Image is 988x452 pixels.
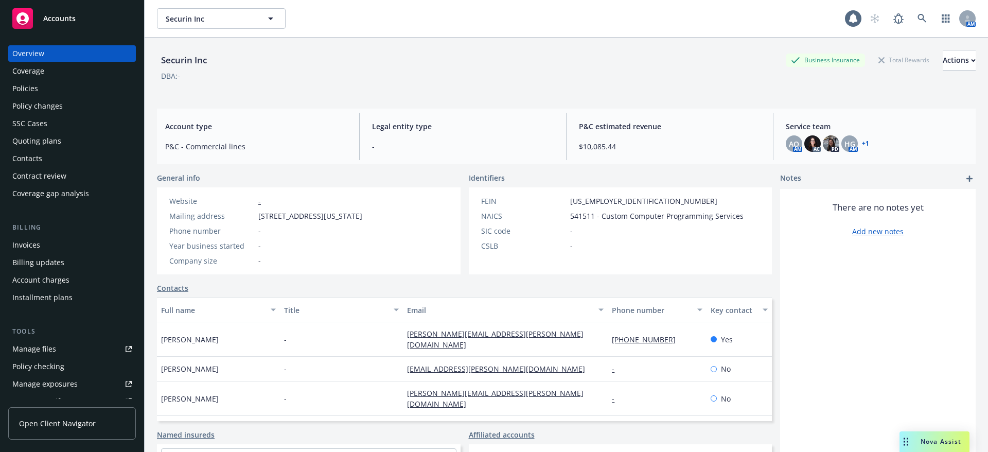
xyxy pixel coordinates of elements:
[157,283,188,293] a: Contacts
[570,196,717,206] span: [US_EMPLOYER_IDENTIFICATION_NUMBER]
[165,121,347,132] span: Account type
[12,358,64,375] div: Policy checking
[258,240,261,251] span: -
[612,364,623,374] a: -
[823,135,839,152] img: photo
[407,305,592,316] div: Email
[12,289,73,306] div: Installment plans
[161,334,219,345] span: [PERSON_NAME]
[169,211,254,221] div: Mailing address
[804,135,821,152] img: photo
[12,237,40,253] div: Invoices
[579,121,761,132] span: P&C estimated revenue
[12,393,80,410] div: Manage certificates
[8,185,136,202] a: Coverage gap analysis
[780,172,801,185] span: Notes
[12,341,56,357] div: Manage files
[157,8,286,29] button: Securin Inc
[372,141,554,152] span: -
[19,418,96,429] span: Open Client Navigator
[161,393,219,404] span: [PERSON_NAME]
[8,237,136,253] a: Invoices
[12,150,42,167] div: Contacts
[169,255,254,266] div: Company size
[157,172,200,183] span: General info
[8,168,136,184] a: Contract review
[169,196,254,206] div: Website
[786,54,865,66] div: Business Insurance
[161,71,180,81] div: DBA: -
[165,141,347,152] span: P&C - Commercial lines
[899,431,912,452] div: Drag to move
[284,363,287,374] span: -
[43,14,76,23] span: Accounts
[12,133,61,149] div: Quoting plans
[12,376,78,392] div: Manage exposures
[469,172,505,183] span: Identifiers
[963,172,976,185] a: add
[12,45,44,62] div: Overview
[8,272,136,288] a: Account charges
[8,4,136,33] a: Accounts
[844,138,855,149] span: HG
[570,225,573,236] span: -
[166,13,255,24] span: Securin Inc
[608,298,706,322] button: Phone number
[407,364,593,374] a: [EMAIL_ADDRESS][PERSON_NAME][DOMAIN_NAME]
[721,393,731,404] span: No
[481,196,566,206] div: FEIN
[12,80,38,97] div: Policies
[8,133,136,149] a: Quoting plans
[8,98,136,114] a: Policy changes
[8,115,136,132] a: SSC Cases
[12,185,89,202] div: Coverage gap analysis
[407,388,584,409] a: [PERSON_NAME][EMAIL_ADDRESS][PERSON_NAME][DOMAIN_NAME]
[612,305,691,316] div: Phone number
[169,240,254,251] div: Year business started
[721,334,733,345] span: Yes
[12,63,44,79] div: Coverage
[481,225,566,236] div: SIC code
[570,211,744,221] span: 541511 - Custom Computer Programming Services
[12,254,64,271] div: Billing updates
[888,8,909,29] a: Report a Bug
[157,298,280,322] button: Full name
[8,254,136,271] a: Billing updates
[157,54,211,67] div: Securin Inc
[407,329,584,350] a: [PERSON_NAME][EMAIL_ADDRESS][PERSON_NAME][DOMAIN_NAME]
[169,225,254,236] div: Phone number
[789,138,799,149] span: AO
[280,298,403,322] button: Title
[8,289,136,306] a: Installment plans
[12,272,69,288] div: Account charges
[936,8,956,29] a: Switch app
[403,298,608,322] button: Email
[161,305,264,316] div: Full name
[721,363,731,374] span: No
[8,222,136,233] div: Billing
[873,54,934,66] div: Total Rewards
[786,121,967,132] span: Service team
[12,98,63,114] div: Policy changes
[12,168,66,184] div: Contract review
[899,431,969,452] button: Nova Assist
[284,334,287,345] span: -
[12,115,47,132] div: SSC Cases
[862,141,869,147] a: +1
[943,50,976,71] button: Actions
[612,335,684,344] a: [PHONE_NUMBER]
[921,437,961,446] span: Nova Assist
[612,394,623,404] a: -
[481,240,566,251] div: CSLB
[258,225,261,236] span: -
[8,376,136,392] a: Manage exposures
[8,326,136,337] div: Tools
[833,201,924,214] span: There are no notes yet
[8,341,136,357] a: Manage files
[912,8,932,29] a: Search
[8,393,136,410] a: Manage certificates
[864,8,885,29] a: Start snowing
[481,211,566,221] div: NAICS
